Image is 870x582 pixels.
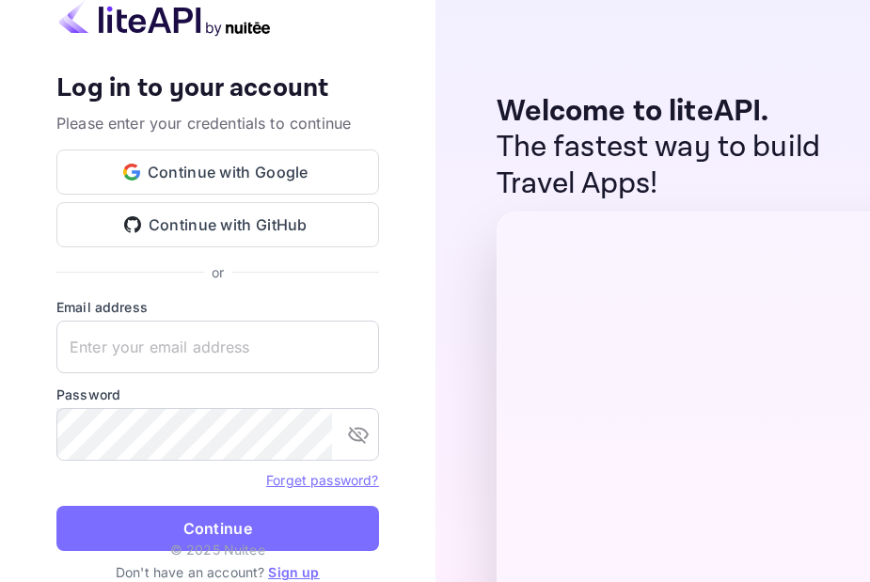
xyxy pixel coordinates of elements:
[340,416,377,453] button: toggle password visibility
[56,321,379,373] input: Enter your email address
[56,562,379,582] p: Don't have an account?
[170,540,265,559] p: © 2025 Nuitee
[497,130,833,202] p: The fastest way to build Travel Apps!
[56,297,379,317] label: Email address
[266,472,378,488] a: Forget password?
[266,470,378,489] a: Forget password?
[56,149,379,195] button: Continue with Google
[212,262,224,282] p: or
[56,506,379,551] button: Continue
[268,564,319,580] a: Sign up
[56,72,379,105] h4: Log in to your account
[56,112,379,134] p: Please enter your credentials to continue
[56,385,379,404] label: Password
[497,94,833,130] p: Welcome to liteAPI.
[56,202,379,247] button: Continue with GitHub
